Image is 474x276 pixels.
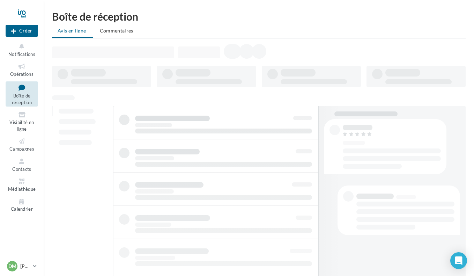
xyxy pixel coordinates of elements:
[8,51,35,57] span: Notifications
[12,166,31,172] span: Contacts
[9,119,34,132] span: Visibilité en ligne
[8,186,36,192] span: Médiathèque
[8,263,16,270] span: DM
[11,206,33,212] span: Calendrier
[12,93,32,105] span: Boîte de réception
[6,109,38,133] a: Visibilité en ligne
[6,136,38,153] a: Campagnes
[10,71,34,77] span: Opérations
[6,260,38,273] a: DM [PERSON_NAME]
[450,252,467,269] div: Open Intercom Messenger
[6,61,38,78] a: Opérations
[52,11,466,22] div: Boîte de réception
[6,196,38,213] a: Calendrier
[20,263,30,270] p: [PERSON_NAME]
[6,41,38,58] button: Notifications
[6,25,38,37] button: Créer
[6,156,38,173] a: Contacts
[6,81,38,107] a: Boîte de réception
[6,25,38,37] div: Nouvelle campagne
[9,146,34,152] span: Campagnes
[6,176,38,193] a: Médiathèque
[100,28,133,34] span: Commentaires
